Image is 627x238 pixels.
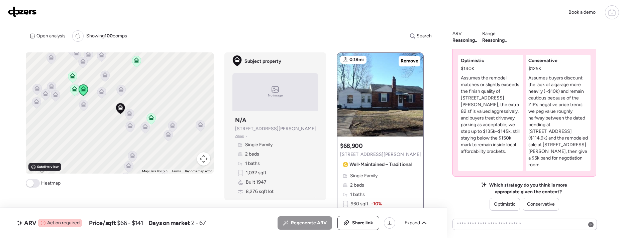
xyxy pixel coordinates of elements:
[36,33,66,39] span: Open analysis
[371,201,382,207] span: -10%
[89,219,116,227] span: Price/sqft
[244,58,281,65] span: Subject property
[8,6,37,17] img: Logo
[27,165,49,174] img: Google
[86,33,127,39] span: Showing comps
[494,201,516,208] span: Optimistic
[417,33,432,39] span: Search
[461,75,520,155] p: Assumes the remodel matches or slightly exceeds the finish quality of [STREET_ADDRESS][PERSON_NAM...
[461,57,484,64] span: Optimistic
[245,142,273,148] span: Single Family
[528,75,588,168] p: Assumes buyers discount the lack of a garage more heavily (~$10k) and remain cautious because of ...
[268,93,283,98] span: No image
[350,191,365,198] span: 1 baths
[185,169,212,173] a: Report a map error
[148,219,190,227] span: Days on market
[191,219,206,227] span: 2 - 67
[246,179,267,186] span: Built 1947
[340,151,421,158] span: [STREET_ADDRESS][PERSON_NAME]
[461,65,475,72] span: $140K
[401,58,418,64] span: Remove
[197,152,210,166] button: Map camera controls
[528,65,541,72] span: $125K
[117,219,143,227] span: $66 - $141
[452,37,477,44] span: Reasoning..
[172,169,181,173] a: Terms (opens in new tab)
[568,9,596,15] span: Book a demo
[245,134,247,139] span: •
[245,160,260,167] span: 1 baths
[142,169,168,173] span: Map Data ©2025
[24,219,36,227] span: ARV
[235,134,244,139] span: Zillow
[528,57,557,64] span: Conservative
[235,116,246,124] h3: N/A
[41,180,61,187] span: Heatmap
[405,220,420,226] span: Expand
[246,188,274,195] span: 8,276 sqft lot
[350,173,378,179] span: Single Family
[27,165,49,174] a: Open this area in Google Maps (opens a new window)
[350,182,364,189] span: 2 beds
[246,170,267,176] span: 1,032 sqft
[340,142,362,150] h3: $68,900
[482,37,507,44] span: Reasoning..
[235,126,316,132] span: [STREET_ADDRESS][PERSON_NAME]
[105,33,113,39] span: 100
[482,30,496,37] span: Range
[47,220,80,226] span: Action required
[349,161,412,168] span: Well-Maintained – Traditional
[351,201,369,207] span: 930 sqft
[291,220,327,226] span: Regenerate ARV
[489,182,567,195] span: Which strategy do you think is more appropriate given the context?
[37,164,59,170] span: Satellite view
[452,30,462,37] span: ARV
[349,56,364,63] span: 0.18mi
[352,220,373,226] span: Share link
[527,201,555,208] span: Conservative
[245,151,259,158] span: 2 beds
